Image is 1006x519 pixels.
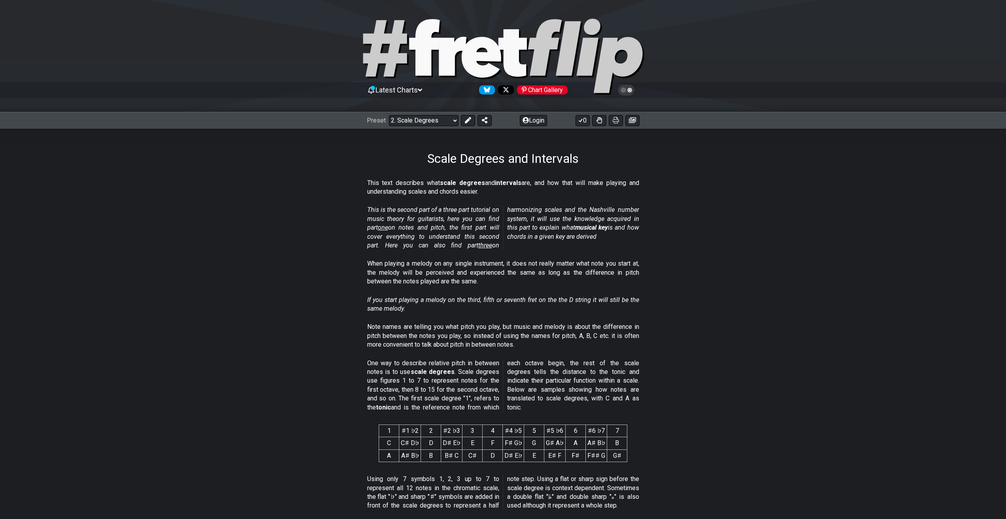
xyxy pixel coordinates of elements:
td: G [524,437,544,449]
th: 5 [524,425,544,437]
td: D♯ E♭ [441,437,462,449]
td: B♯ C [441,449,462,462]
th: 6 [566,425,586,437]
td: D [483,449,503,462]
td: D [421,437,441,449]
th: ♯6 ♭7 [586,425,607,437]
strong: scale degrees [411,368,455,376]
td: C [379,437,399,449]
td: G♯ A♭ [544,437,566,449]
td: E [524,449,544,462]
em: This is the second part of a three part tutorial on music theory for guitarists, here you can fin... [367,206,639,249]
em: If you start playing a melody on the third, fifth or seventh fret on the the D string it will sti... [367,296,639,312]
a: Follow #fretflip at X [495,85,514,94]
td: B [607,437,627,449]
th: 7 [607,425,627,437]
p: One way to describe relative pitch in between notes is to use . Scale degrees use figures 1 to 7 ... [367,359,639,412]
div: Chart Gallery [517,85,568,94]
strong: scale degrees [440,179,485,187]
a: #fretflip at Pinterest [514,85,568,94]
span: Preset [367,117,386,124]
td: A♯ B♭ [399,449,421,462]
th: ♯2 ♭3 [441,425,462,437]
button: Share Preset [478,115,492,126]
button: Edit Preset [461,115,475,126]
button: Login [520,115,547,126]
td: C♯ D♭ [399,437,421,449]
span: Latest Charts [376,86,418,94]
th: ♯5 ♭6 [544,425,566,437]
td: F♯ G♭ [503,437,524,449]
th: ♯4 ♭5 [503,425,524,437]
td: A♯ B♭ [586,437,607,449]
th: 3 [462,425,483,437]
td: F♯ [566,449,586,462]
th: 2 [421,425,441,437]
p: This text describes what and are, and how that will make playing and understanding scales and cho... [367,179,639,196]
strong: intervals [495,179,521,187]
button: Toggle Dexterity for all fretkits [592,115,606,126]
select: Preset [389,115,459,126]
td: E [462,437,483,449]
th: 1 [379,425,399,437]
td: E♯ F [544,449,566,462]
p: Using only 7 symbols 1, 2, 3 up to 7 to represent all 12 notes in the chromatic scale, the flat "... [367,475,639,510]
th: ♯1 ♭2 [399,425,421,437]
th: 4 [483,425,503,437]
strong: tonic [376,404,391,411]
button: Create image [625,115,640,126]
td: A [379,449,399,462]
p: Note names are telling you what pitch you play, but music and melody is about the difference in p... [367,323,639,349]
td: C♯ [462,449,483,462]
td: D♯ E♭ [503,449,524,462]
td: F♯♯ G [586,449,607,462]
span: Toggle light / dark theme [622,87,631,94]
a: Follow #fretflip at Bluesky [476,85,495,94]
h1: Scale Degrees and Intervals [427,151,579,166]
td: A [566,437,586,449]
button: 0 [576,115,590,126]
span: three [478,242,492,249]
button: Print [609,115,623,126]
td: G♯ [607,449,627,462]
td: B [421,449,441,462]
p: When playing a melody on any single instrument, it does not really matter what note you start at,... [367,259,639,286]
strong: musical key [575,224,608,231]
span: one [378,224,388,231]
td: F [483,437,503,449]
